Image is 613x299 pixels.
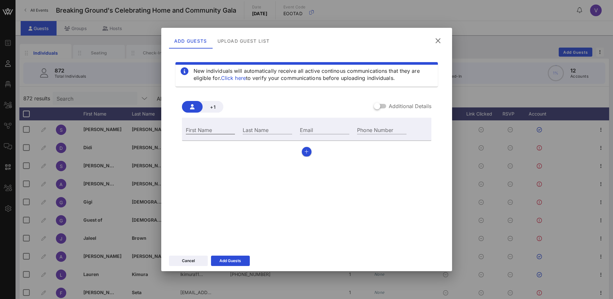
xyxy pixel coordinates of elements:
div: Add Guests [219,258,241,264]
div: New individuals will automatically receive all active continous communications that they are elig... [194,67,433,82]
span: +1 [208,104,218,110]
button: Add Guests [211,256,250,266]
a: Click here [221,75,246,81]
button: Cancel [169,256,208,266]
button: +1 [203,101,223,113]
div: Cancel [182,258,195,264]
label: Additional Details [389,103,431,109]
div: Upload Guest List [212,33,275,49]
div: Add Guests [169,33,212,49]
